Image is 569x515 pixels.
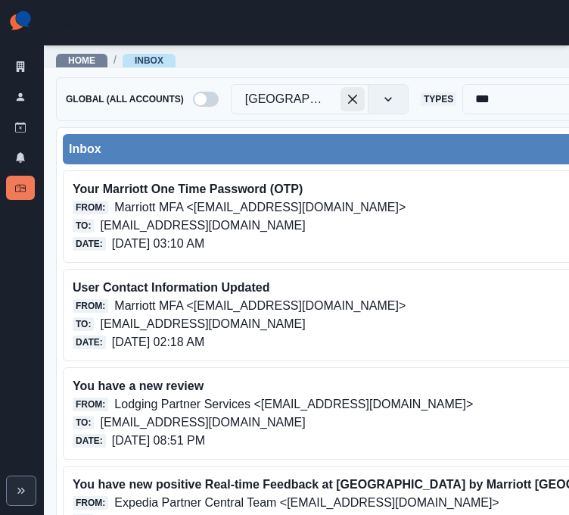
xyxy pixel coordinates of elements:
a: Users [6,85,35,109]
span: From: [73,201,108,214]
p: [EMAIL_ADDRESS][DOMAIN_NAME] [100,217,305,235]
span: From: [73,496,108,510]
a: Inbox [6,176,35,200]
a: Inbox [135,55,163,66]
div: Clear selected options [340,87,365,111]
p: Marriott MFA <[EMAIL_ADDRESS][DOMAIN_NAME]> [114,198,406,217]
p: Lodging Partner Services <[EMAIL_ADDRESS][DOMAIN_NAME]> [114,395,473,414]
span: Date: [73,336,106,349]
button: Expand [6,476,36,506]
span: Date: [73,434,106,448]
a: Clients [6,55,35,79]
p: Expedia Partner Central Team <[EMAIL_ADDRESS][DOMAIN_NAME]> [114,494,499,512]
span: To: [73,219,94,233]
span: To: [73,317,94,331]
span: From: [73,299,108,313]
span: / [113,52,117,68]
a: Notifications [6,145,35,170]
a: Home [68,55,95,66]
span: From: [73,398,108,411]
p: [DATE] 03:10 AM [112,235,204,253]
p: [EMAIL_ADDRESS][DOMAIN_NAME] [100,315,305,333]
button: Open Menu [56,6,86,36]
span: To: [73,416,94,429]
span: Global (All Accounts) [63,92,187,106]
p: Marriott MFA <[EMAIL_ADDRESS][DOMAIN_NAME]> [114,297,406,315]
nav: breadcrumb [56,52,176,68]
p: [DATE] 08:51 PM [112,432,205,450]
span: Date: [73,237,106,251]
span: Types [421,92,456,106]
a: Draft Posts [6,115,35,139]
p: [DATE] 02:18 AM [112,333,204,351]
p: [EMAIL_ADDRESS][DOMAIN_NAME] [100,414,305,432]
